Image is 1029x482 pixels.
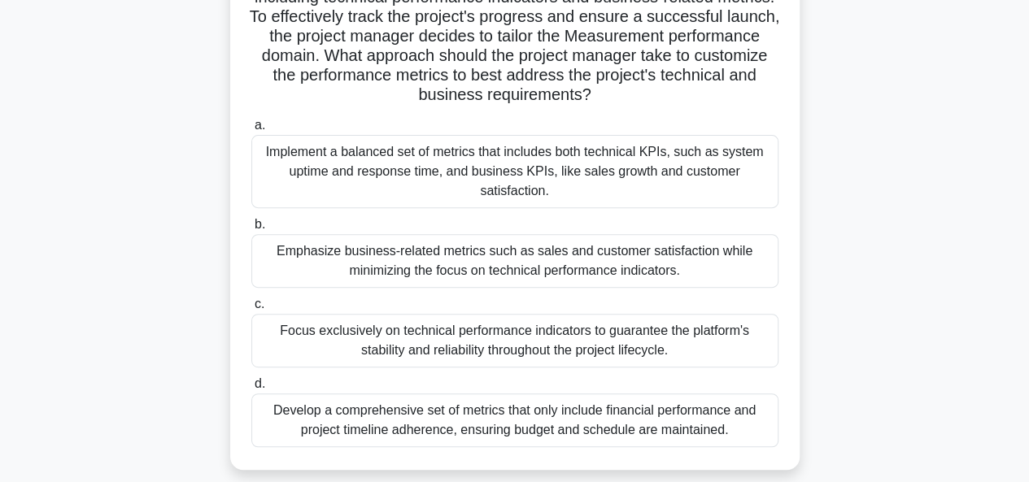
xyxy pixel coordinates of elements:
span: a. [255,118,265,132]
div: Emphasize business-related metrics such as sales and customer satisfaction while minimizing the f... [251,234,778,288]
div: Implement a balanced set of metrics that includes both technical KPIs, such as system uptime and ... [251,135,778,208]
span: b. [255,217,265,231]
div: Develop a comprehensive set of metrics that only include financial performance and project timeli... [251,393,778,447]
span: c. [255,297,264,310]
span: d. [255,376,265,390]
div: Focus exclusively on technical performance indicators to guarantee the platform's stability and r... [251,314,778,367]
